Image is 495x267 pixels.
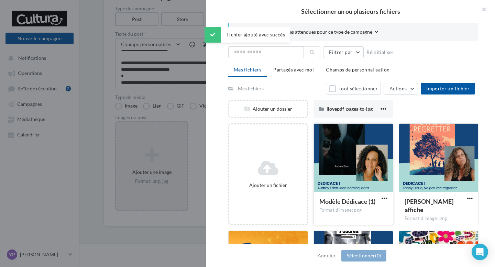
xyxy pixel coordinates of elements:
[238,85,264,92] div: Mes fichiers
[232,182,304,189] div: Ajouter un fichier
[375,253,381,258] span: (0)
[326,83,381,94] button: Tout sélectionner
[389,86,407,91] span: Actions
[405,198,453,213] span: Fanny Diallo affiche
[326,67,389,73] span: Champs de personnalisation
[240,29,372,35] span: Consulter les contraintes attendues pour ce type de campagne
[472,244,488,260] div: Open Intercom Messenger
[421,83,475,94] button: Importer un fichier
[217,8,484,14] h2: Sélectionner un ou plusieurs fichiers
[205,27,290,43] div: Fichier ajouté avec succès
[426,86,470,91] span: Importer un fichier
[240,28,378,37] button: Consulter les contraintes attendues pour ce type de campagne
[323,46,364,58] button: Filtrer par
[405,215,473,222] div: Format d'image: png
[273,67,314,73] span: Partagés avec moi
[341,250,386,262] button: Sélectionner(0)
[319,198,375,205] span: Modèle Dédicace (1)
[319,207,387,213] div: Format d'image: png
[234,67,261,73] span: Mes fichiers
[229,105,307,112] div: Ajouter un dossier
[364,48,397,56] button: Réinitialiser
[327,106,373,112] span: ilovepdf_pages-to-jpg
[315,252,339,260] button: Annuler
[384,83,418,94] button: Actions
